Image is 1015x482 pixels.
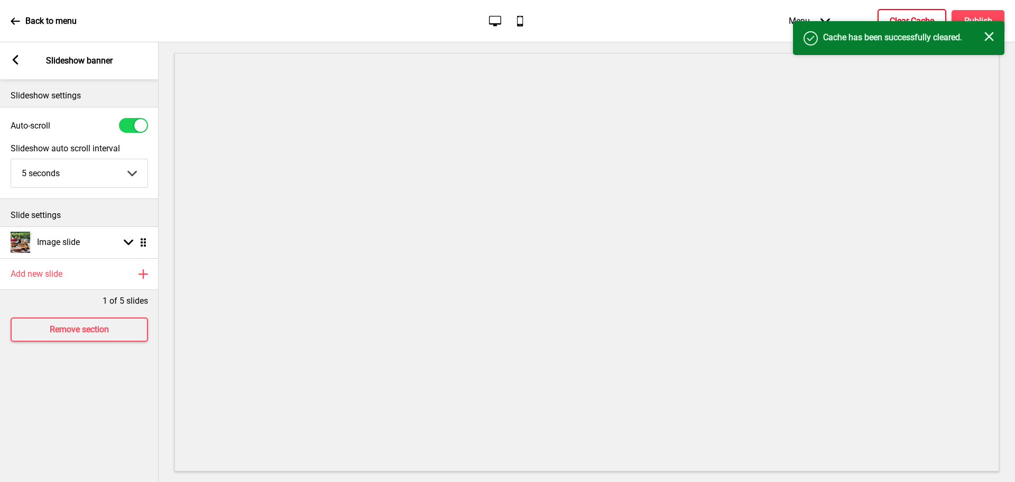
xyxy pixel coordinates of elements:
[11,121,50,131] label: Auto-scroll
[37,237,80,248] h4: Image slide
[50,324,109,335] h4: Remove section
[11,143,148,153] label: Slideshow auto scroll interval
[103,295,148,307] p: 1 of 5 slides
[11,317,148,342] button: Remove section
[890,15,934,27] h4: Clear Cache
[25,15,77,27] p: Back to menu
[952,10,1004,32] button: Publish
[11,90,148,102] p: Slideshow settings
[11,210,148,221] p: Slide settings
[46,55,113,67] p: Slideshow banner
[11,268,62,280] h4: Add new slide
[778,5,841,37] div: Menu
[878,9,946,33] button: Clear Cache
[964,15,992,27] h4: Publish
[11,7,77,35] a: Back to menu
[823,32,984,43] h4: Cache has been successfully cleared.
